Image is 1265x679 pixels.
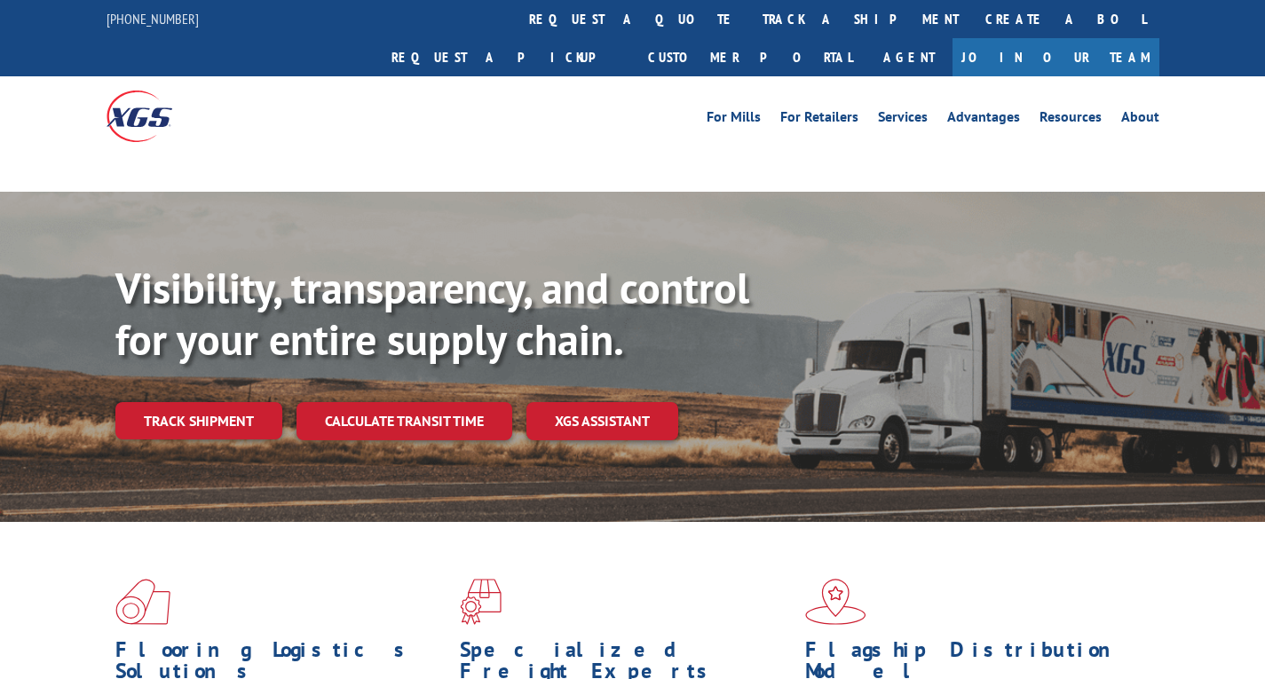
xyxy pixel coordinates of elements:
[1040,110,1102,130] a: Resources
[115,402,282,439] a: Track shipment
[296,402,512,440] a: Calculate transit time
[947,110,1020,130] a: Advantages
[635,38,866,76] a: Customer Portal
[1121,110,1159,130] a: About
[878,110,928,130] a: Services
[780,110,858,130] a: For Retailers
[707,110,761,130] a: For Mills
[115,260,749,367] b: Visibility, transparency, and control for your entire supply chain.
[953,38,1159,76] a: Join Our Team
[378,38,635,76] a: Request a pickup
[115,579,170,625] img: xgs-icon-total-supply-chain-intelligence-red
[460,579,502,625] img: xgs-icon-focused-on-flooring-red
[866,38,953,76] a: Agent
[526,402,678,440] a: XGS ASSISTANT
[805,579,866,625] img: xgs-icon-flagship-distribution-model-red
[107,10,199,28] a: [PHONE_NUMBER]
